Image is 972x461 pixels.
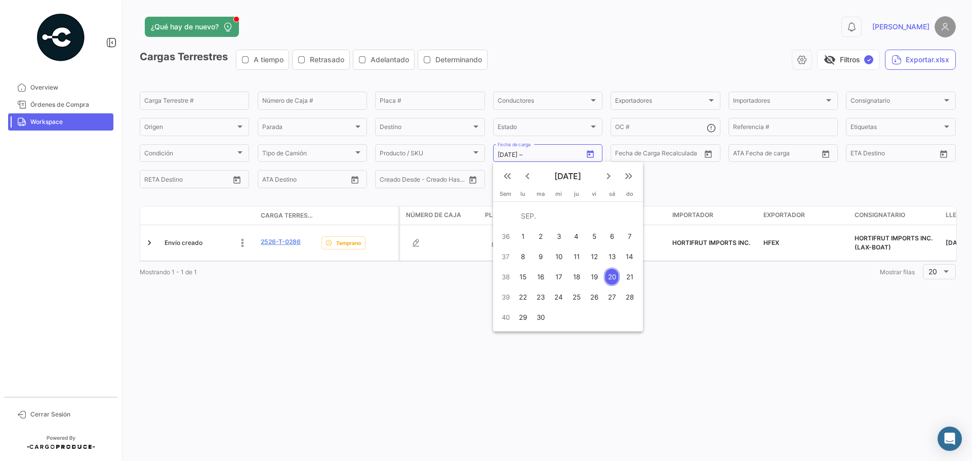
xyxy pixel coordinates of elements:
[550,267,568,287] button: 17 de septiembre de 2025
[521,170,534,182] mat-icon: keyboard_arrow_left
[938,427,962,451] div: Abrir Intercom Messenger
[604,268,620,286] div: 20
[538,171,598,181] span: [DATE]
[622,247,638,266] div: 14
[520,190,525,197] span: lu
[533,247,549,266] div: 9
[568,267,586,287] button: 18 de septiembre de 2025
[514,307,532,327] button: 29 de septiembre de 2025
[537,190,545,197] span: ma
[586,247,602,266] div: 12
[533,288,549,306] div: 23
[514,246,532,267] button: 8 de septiembre de 2025
[514,267,532,287] button: 15 de septiembre de 2025
[497,287,514,307] td: 39
[568,226,586,246] button: 4 de septiembre de 2025
[622,227,638,245] div: 7
[532,246,550,267] button: 9 de septiembre de 2025
[574,190,579,197] span: ju
[569,247,584,266] div: 11
[604,247,620,266] div: 13
[514,226,532,246] button: 1 de septiembre de 2025
[604,288,620,306] div: 27
[626,190,633,197] span: do
[555,190,562,197] span: mi
[515,227,531,245] div: 1
[603,226,621,246] button: 6 de septiembre de 2025
[586,268,602,286] div: 19
[515,247,531,266] div: 8
[609,190,615,197] span: sá
[603,246,621,267] button: 13 de septiembre de 2025
[532,287,550,307] button: 23 de septiembre de 2025
[497,190,514,201] th: Sem
[569,288,584,306] div: 25
[515,288,531,306] div: 22
[603,287,621,307] button: 27 de septiembre de 2025
[551,227,567,245] div: 3
[533,268,549,286] div: 16
[514,287,532,307] button: 22 de septiembre de 2025
[533,227,549,245] div: 2
[550,226,568,246] button: 3 de septiembre de 2025
[622,288,638,306] div: 28
[568,246,586,267] button: 11 de septiembre de 2025
[621,287,639,307] button: 28 de septiembre de 2025
[569,268,584,286] div: 18
[603,267,621,287] button: 20 de septiembre de 2025
[586,288,602,306] div: 26
[497,226,514,246] td: 36
[501,170,513,182] mat-icon: keyboard_double_arrow_left
[585,226,603,246] button: 5 de septiembre de 2025
[551,247,567,266] div: 10
[551,268,567,286] div: 17
[497,246,514,267] td: 37
[585,267,603,287] button: 19 de septiembre de 2025
[622,268,638,286] div: 21
[585,246,603,267] button: 12 de septiembre de 2025
[602,170,615,182] mat-icon: keyboard_arrow_right
[550,246,568,267] button: 10 de septiembre de 2025
[514,206,639,226] td: SEP.
[515,308,531,326] div: 29
[533,308,549,326] div: 30
[585,287,603,307] button: 26 de septiembre de 2025
[532,267,550,287] button: 16 de septiembre de 2025
[604,227,620,245] div: 6
[532,307,550,327] button: 30 de septiembre de 2025
[592,190,596,197] span: vi
[623,170,635,182] mat-icon: keyboard_double_arrow_right
[621,246,639,267] button: 14 de septiembre de 2025
[621,267,639,287] button: 21 de septiembre de 2025
[497,267,514,287] td: 38
[550,287,568,307] button: 24 de septiembre de 2025
[569,227,584,245] div: 4
[586,227,602,245] div: 5
[497,307,514,327] td: 40
[532,226,550,246] button: 2 de septiembre de 2025
[515,268,531,286] div: 15
[551,288,567,306] div: 24
[568,287,586,307] button: 25 de septiembre de 2025
[621,226,639,246] button: 7 de septiembre de 2025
